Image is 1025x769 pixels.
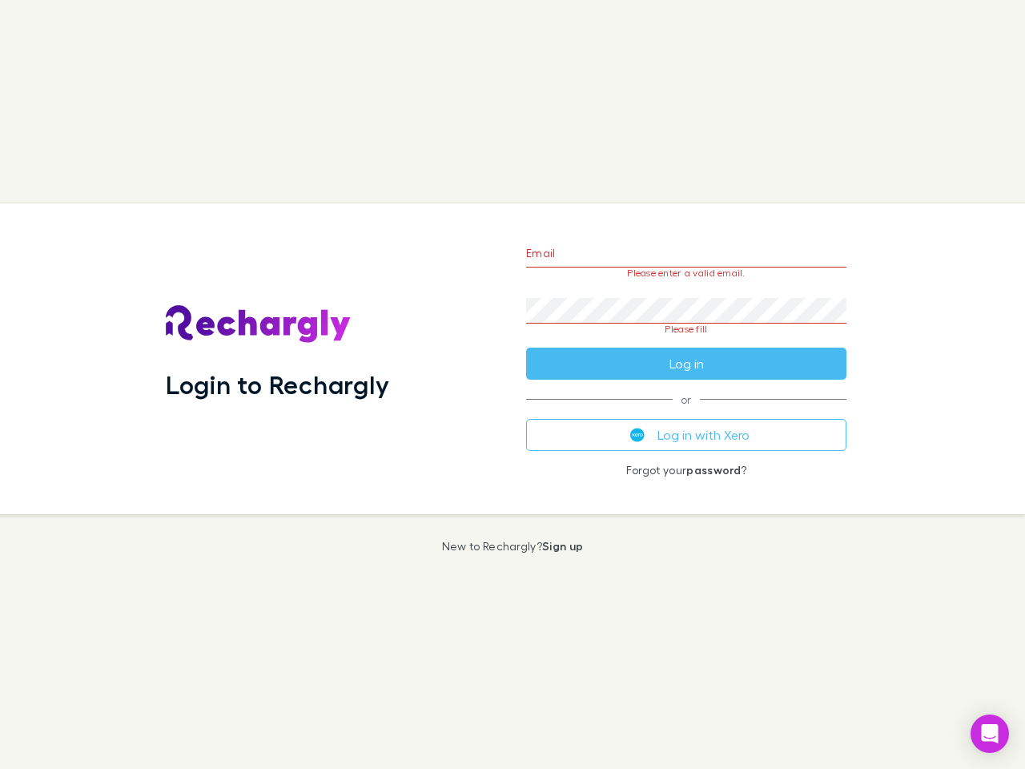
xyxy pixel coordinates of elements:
a: password [686,463,741,477]
img: Xero's logo [630,428,645,442]
button: Log in [526,348,846,380]
button: Log in with Xero [526,419,846,451]
p: Forgot your ? [526,464,846,477]
a: Sign up [542,539,583,553]
span: or [526,399,846,400]
p: Please enter a valid email. [526,268,846,279]
h1: Login to Rechargly [166,369,389,400]
p: New to Rechargly? [442,540,584,553]
p: Please fill [526,324,846,335]
img: Rechargly's Logo [166,305,352,344]
div: Open Intercom Messenger [971,715,1009,753]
